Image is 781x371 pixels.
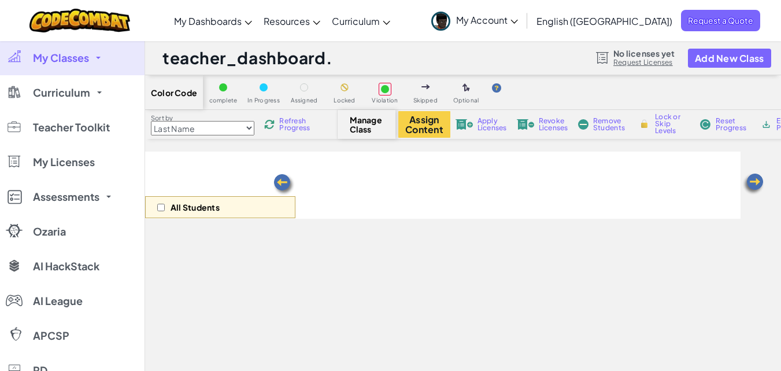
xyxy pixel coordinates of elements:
span: My Dashboards [174,15,242,27]
a: Request a Quote [681,10,760,31]
span: Assigned [291,97,318,104]
span: My Licenses [33,157,95,167]
span: AI HackStack [33,261,99,271]
p: All Students [171,203,220,212]
a: Request Licenses [613,58,675,67]
img: IconLicenseRevoke.svg [517,119,534,130]
img: IconRemoveStudents.svg [578,119,588,130]
img: IconSkippedLevel.svg [421,85,430,89]
span: AI League [33,296,83,306]
span: Apply Licenses [478,117,507,131]
span: English ([GEOGRAPHIC_DATA]) [536,15,672,27]
a: English ([GEOGRAPHIC_DATA]) [531,5,678,36]
span: Locked [334,97,355,104]
span: Assessments [33,192,99,202]
button: Assign Content [398,111,450,138]
a: My Account [425,2,524,39]
span: Reset Progress [716,117,750,131]
span: Manage Class [350,115,384,134]
img: CodeCombat logo [29,9,131,32]
span: Teacher Toolkit [33,122,110,133]
img: Arrow_Left.png [742,172,765,196]
h1: teacher_dashboard. [162,47,332,69]
img: IconHint.svg [492,83,501,93]
span: Curriculum [33,87,90,98]
img: IconArchive.svg [761,119,772,130]
label: Sort by [151,113,254,123]
span: Lock or Skip Levels [655,113,689,134]
img: Arrow_Left.png [272,173,295,196]
img: IconLicenseApply.svg [456,119,473,130]
span: Revoke Licenses [539,117,568,131]
span: Resources [264,15,310,27]
span: Optional [453,97,479,104]
span: My Account [456,14,518,26]
img: IconReload.svg [264,119,275,130]
span: Ozaria [33,226,66,237]
span: In Progress [247,97,280,104]
span: My Classes [33,53,89,63]
span: Refresh Progress [279,117,315,131]
img: IconLock.svg [638,119,650,129]
a: My Dashboards [168,5,258,36]
span: Skipped [413,97,438,104]
img: IconReset.svg [699,119,711,130]
span: Curriculum [332,15,380,27]
span: Color Code [151,88,197,97]
a: Curriculum [326,5,396,36]
img: IconOptionalLevel.svg [462,83,470,93]
button: Add New Class [688,49,771,68]
span: Remove Students [593,117,628,131]
span: Violation [372,97,398,104]
span: No licenses yet [613,49,675,58]
span: complete [209,97,238,104]
a: Resources [258,5,326,36]
img: avatar [431,12,450,31]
